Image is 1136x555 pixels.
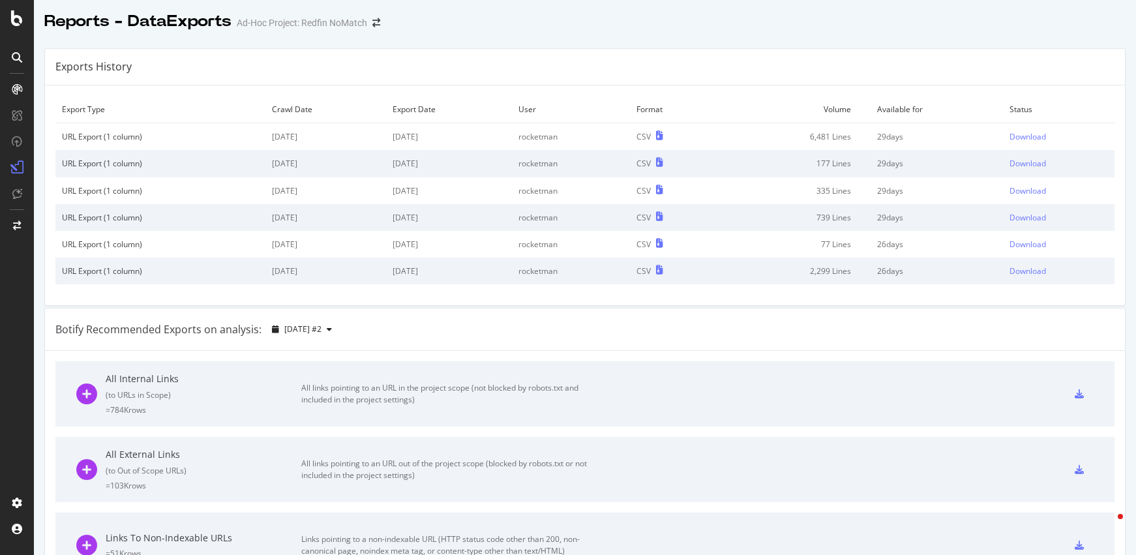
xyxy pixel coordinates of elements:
[106,448,301,461] div: All External Links
[1009,185,1046,196] div: Download
[62,131,259,142] div: URL Export (1 column)
[871,150,1003,177] td: 29 days
[106,465,301,476] div: ( to Out of Scope URLs )
[719,258,871,284] td: 2,299 Lines
[386,204,513,231] td: [DATE]
[1009,131,1108,142] a: Download
[62,158,259,169] div: URL Export (1 column)
[265,96,386,123] td: Crawl Date
[1009,212,1108,223] a: Download
[55,322,262,337] div: Botify Recommended Exports on analysis:
[636,239,651,250] div: CSV
[55,59,132,74] div: Exports History
[1075,389,1084,398] div: csv-export
[1009,265,1108,277] a: Download
[237,16,367,29] div: Ad-Hoc Project: Redfin NoMatch
[1009,239,1108,250] a: Download
[636,265,651,277] div: CSV
[106,532,301,545] div: Links To Non-Indexable URLs
[62,239,259,250] div: URL Export (1 column)
[386,231,513,258] td: [DATE]
[636,212,651,223] div: CSV
[636,131,651,142] div: CSV
[106,480,301,491] div: = 103K rows
[512,204,629,231] td: rocketman
[265,204,386,231] td: [DATE]
[512,231,629,258] td: rocketman
[62,265,259,277] div: URL Export (1 column)
[1009,131,1046,142] div: Download
[265,231,386,258] td: [DATE]
[106,372,301,385] div: All Internal Links
[386,258,513,284] td: [DATE]
[1003,96,1114,123] td: Status
[1009,265,1046,277] div: Download
[265,258,386,284] td: [DATE]
[871,177,1003,204] td: 29 days
[265,150,386,177] td: [DATE]
[106,389,301,400] div: ( to URLs in Scope )
[1075,465,1084,474] div: csv-export
[44,10,232,33] div: Reports - DataExports
[265,177,386,204] td: [DATE]
[106,404,301,415] div: = 784K rows
[719,204,871,231] td: 739 Lines
[719,96,871,123] td: Volume
[512,150,629,177] td: rocketman
[871,96,1003,123] td: Available for
[719,231,871,258] td: 77 Lines
[1009,239,1046,250] div: Download
[62,185,259,196] div: URL Export (1 column)
[386,150,513,177] td: [DATE]
[512,258,629,284] td: rocketman
[1009,212,1046,223] div: Download
[630,96,719,123] td: Format
[386,96,513,123] td: Export Date
[1009,185,1108,196] a: Download
[636,185,651,196] div: CSV
[512,177,629,204] td: rocketman
[1009,158,1108,169] a: Download
[719,177,871,204] td: 335 Lines
[871,204,1003,231] td: 29 days
[512,123,629,151] td: rocketman
[719,150,871,177] td: 177 Lines
[301,458,595,481] div: All links pointing to an URL out of the project scope (blocked by robots.txt or not included in t...
[1092,511,1123,542] iframe: Intercom live chat
[1075,541,1084,550] div: csv-export
[386,123,513,151] td: [DATE]
[871,231,1003,258] td: 26 days
[301,382,595,406] div: All links pointing to an URL in the project scope (not blocked by robots.txt and included in the ...
[719,123,871,151] td: 6,481 Lines
[55,96,265,123] td: Export Type
[372,18,380,27] div: arrow-right-arrow-left
[62,212,259,223] div: URL Export (1 column)
[284,323,321,335] span: 2025 Oct. 10th #2
[871,258,1003,284] td: 26 days
[267,319,337,340] button: [DATE] #2
[636,158,651,169] div: CSV
[871,123,1003,151] td: 29 days
[1009,158,1046,169] div: Download
[512,96,629,123] td: User
[386,177,513,204] td: [DATE]
[265,123,386,151] td: [DATE]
